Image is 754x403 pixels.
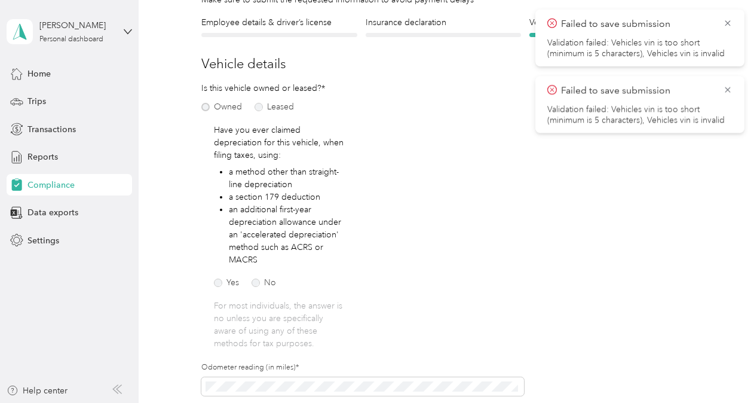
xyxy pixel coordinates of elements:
h4: Insurance declaration [366,16,521,29]
span: Data exports [27,206,78,219]
span: Reports [27,151,58,163]
h4: Vehicle details [529,16,685,29]
div: Personal dashboard [39,36,103,43]
p: Failed to save submission [561,83,714,98]
h4: Employee details & driver’s license [201,16,357,29]
h3: Vehicle details [201,54,685,74]
li: Validation failed: Vehicles vin is too short (minimum is 5 characters), Vehicles vin is invalid [547,38,732,59]
button: Help center [7,384,68,397]
label: Leased [255,103,294,111]
span: Transactions [27,123,76,136]
label: No [252,279,276,287]
span: Home [27,68,51,80]
p: Is this vehicle owned or leased?* [201,82,305,94]
li: an additional first-year depreciation allowance under an 'accelerated depreciation' method such a... [229,203,344,266]
li: Validation failed: Vehicles vin is too short (minimum is 5 characters), Vehicles vin is invalid [547,104,732,126]
p: Failed to save submission [561,17,714,32]
label: Owned [201,103,242,111]
span: Compliance [27,179,75,191]
label: Yes [214,279,239,287]
p: Have you ever claimed depreciation for this vehicle, when filing taxes, using: [214,124,344,161]
li: a method other than straight-line depreciation [229,166,344,191]
label: Odometer reading (in miles)* [201,362,523,373]
span: Trips [27,95,46,108]
p: For most individuals, the answer is no unless you are specifically aware of using any of these me... [214,300,344,350]
span: Settings [27,234,59,247]
iframe: Everlance-gr Chat Button Frame [687,336,754,403]
li: a section 179 deduction [229,191,344,203]
div: [PERSON_NAME] [39,19,114,32]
